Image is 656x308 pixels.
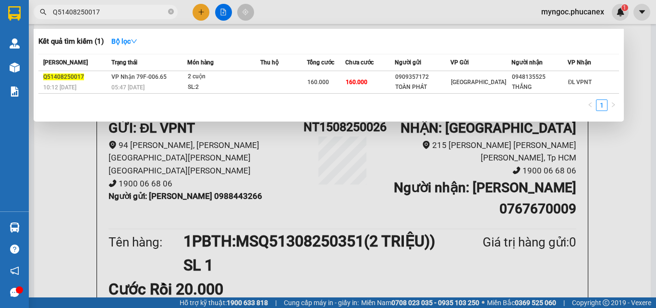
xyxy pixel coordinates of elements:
[43,74,84,80] span: Q51408250017
[168,8,174,17] span: close-circle
[395,72,450,82] div: 0909357172
[596,100,607,111] a: 1
[345,59,374,66] span: Chưa cước
[40,9,47,15] span: search
[450,59,469,66] span: VP Gửi
[43,84,76,91] span: 10:12 [DATE]
[111,37,137,45] strong: Bộ lọc
[584,99,596,111] li: Previous Page
[584,99,596,111] button: left
[607,99,619,111] button: right
[596,99,607,111] li: 1
[512,82,567,92] div: THẮNG
[10,245,19,254] span: question-circle
[346,79,367,86] span: 160.000
[10,288,19,297] span: message
[10,62,20,73] img: warehouse-icon
[10,222,20,233] img: warehouse-icon
[568,79,592,86] span: ĐL VPNT
[395,82,450,92] div: TOÀN PHÁT
[568,59,591,66] span: VP Nhận
[111,84,145,91] span: 05:47 [DATE]
[451,79,506,86] span: [GEOGRAPHIC_DATA]
[10,266,19,275] span: notification
[104,34,145,49] button: Bộ lọcdown
[188,72,260,82] div: 2 cuộn
[8,6,21,21] img: logo-vxr
[10,38,20,49] img: warehouse-icon
[111,74,167,80] span: VP Nhận 79F-006.65
[188,82,260,93] div: SL: 2
[53,7,166,17] input: Tìm tên, số ĐT hoặc mã đơn
[610,102,616,108] span: right
[10,86,20,97] img: solution-icon
[43,59,88,66] span: [PERSON_NAME]
[111,59,137,66] span: Trạng thái
[511,59,543,66] span: Người nhận
[307,59,334,66] span: Tổng cước
[512,72,567,82] div: 0948135525
[395,59,421,66] span: Người gửi
[168,9,174,14] span: close-circle
[260,59,279,66] span: Thu hộ
[38,37,104,47] h3: Kết quả tìm kiếm ( 1 )
[607,99,619,111] li: Next Page
[587,102,593,108] span: left
[131,38,137,45] span: down
[187,59,214,66] span: Món hàng
[307,79,329,86] span: 160.000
